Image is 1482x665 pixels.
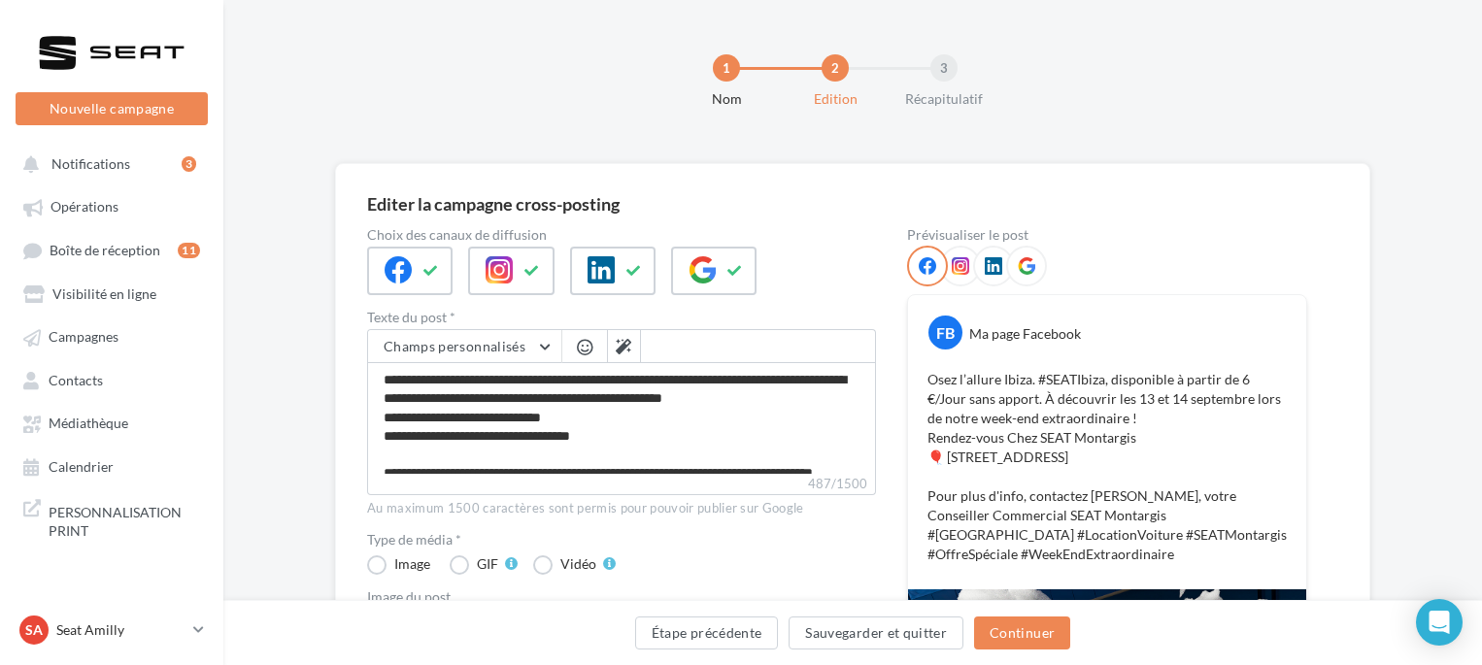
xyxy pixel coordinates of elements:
[928,316,962,349] div: FB
[51,199,118,216] span: Opérations
[12,146,204,181] button: Notifications 3
[12,449,212,483] a: Calendrier
[1416,599,1463,646] div: Open Intercom Messenger
[477,557,498,571] div: GIF
[16,612,208,648] a: SA Seat Amilly
[52,285,156,302] span: Visibilité en ligne
[12,405,212,440] a: Médiathèque
[16,92,208,125] button: Nouvelle campagne
[178,243,200,258] div: 11
[367,533,876,547] label: Type de média *
[12,232,212,268] a: Boîte de réception11
[367,500,876,517] div: Au maximum 1500 caractères sont permis pour pouvoir publier sur Google
[49,458,114,475] span: Calendrier
[12,362,212,397] a: Contacts
[50,242,160,258] span: Boîte de réception
[56,620,185,640] p: Seat Amilly
[635,616,779,649] button: Étape précédente
[560,557,596,571] div: Vidéo
[367,590,876,604] div: Image du post
[49,329,118,346] span: Campagnes
[394,557,430,571] div: Image
[789,616,963,649] button: Sauvegarder et quitter
[49,499,200,541] span: PERSONNALISATION PRINT
[713,54,740,82] div: 1
[773,89,897,109] div: Edition
[822,54,849,82] div: 2
[927,370,1287,564] p: Osez l’allure Ibiza. #SEATIbiza, disponible à partir de 6 €/Jour sans apport. À découvrir les 13 ...
[182,156,196,172] div: 3
[384,338,525,354] span: Champs personnalisés
[367,311,876,324] label: Texte du post *
[51,155,130,172] span: Notifications
[368,330,561,363] button: Champs personnalisés
[367,474,876,495] label: 487/1500
[12,276,212,311] a: Visibilité en ligne
[664,89,789,109] div: Nom
[930,54,958,82] div: 3
[367,195,620,213] div: Editer la campagne cross-posting
[969,324,1081,344] div: Ma page Facebook
[12,188,212,223] a: Opérations
[49,416,128,432] span: Médiathèque
[367,228,876,242] label: Choix des canaux de diffusion
[907,228,1307,242] div: Prévisualiser le post
[882,89,1006,109] div: Récapitulatif
[25,620,43,640] span: SA
[12,491,212,549] a: PERSONNALISATION PRINT
[49,372,103,388] span: Contacts
[12,318,212,353] a: Campagnes
[974,616,1070,649] button: Continuer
